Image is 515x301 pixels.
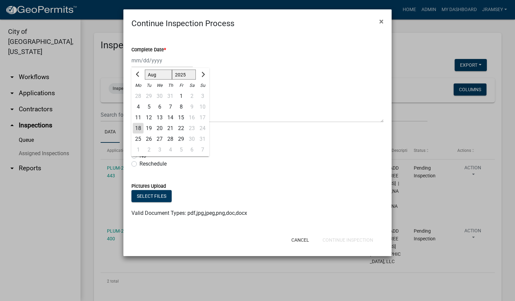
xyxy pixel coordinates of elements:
div: Tuesday, August 19, 2025 [144,123,154,134]
div: 29 [176,134,186,144]
div: Wednesday, July 30, 2025 [154,91,165,102]
div: Friday, September 5, 2025 [176,144,186,155]
div: 21 [165,123,176,134]
button: Next month [198,69,207,80]
label: Complete Date [131,48,166,52]
div: Friday, August 1, 2025 [176,91,186,102]
div: 26 [144,134,154,144]
div: 6 [154,102,165,112]
div: Thursday, August 28, 2025 [165,134,176,144]
div: Wednesday, August 13, 2025 [154,112,165,123]
div: 15 [176,112,186,123]
div: Tuesday, July 29, 2025 [144,91,154,102]
div: 1 [176,91,186,102]
div: We [154,80,165,91]
div: 2 [144,144,154,155]
div: 22 [176,123,186,134]
div: Su [197,80,208,91]
div: Mo [133,80,144,91]
div: 14 [165,112,176,123]
div: Thursday, August 21, 2025 [165,123,176,134]
div: 28 [165,134,176,144]
button: Cancel [286,234,314,246]
span: × [379,17,384,26]
div: 25 [133,134,144,144]
div: Friday, August 22, 2025 [176,123,186,134]
select: Select year [172,70,196,80]
div: 27 [154,134,165,144]
div: 4 [165,144,176,155]
button: Continue Inspection [317,234,379,246]
div: 28 [133,91,144,102]
div: 5 [144,102,154,112]
div: 19 [144,123,154,134]
div: 8 [176,102,186,112]
div: Tuesday, September 2, 2025 [144,144,154,155]
div: Monday, August 25, 2025 [133,134,144,144]
div: 11 [133,112,144,123]
div: Thursday, August 14, 2025 [165,112,176,123]
div: Wednesday, August 20, 2025 [154,123,165,134]
div: 12 [144,112,154,123]
div: Monday, August 11, 2025 [133,112,144,123]
div: Tuesday, August 5, 2025 [144,102,154,112]
div: 29 [144,91,154,102]
button: Previous month [134,69,142,80]
select: Select month [145,70,172,80]
div: Monday, August 18, 2025 [133,123,144,134]
div: Wednesday, September 3, 2025 [154,144,165,155]
div: 1 [133,144,144,155]
div: Thursday, July 31, 2025 [165,91,176,102]
label: Pictures Upload [131,184,166,189]
div: 7 [165,102,176,112]
div: Tuesday, August 26, 2025 [144,134,154,144]
div: Thursday, August 7, 2025 [165,102,176,112]
div: Friday, August 15, 2025 [176,112,186,123]
div: Monday, September 1, 2025 [133,144,144,155]
h4: Continue Inspection Process [131,17,234,29]
div: Tuesday, August 12, 2025 [144,112,154,123]
div: 4 [133,102,144,112]
div: 5 [176,144,186,155]
div: Friday, August 29, 2025 [176,134,186,144]
button: Close [374,12,389,31]
div: Wednesday, August 6, 2025 [154,102,165,112]
input: mm/dd/yyyy [131,54,193,67]
div: Th [165,80,176,91]
div: Wednesday, August 27, 2025 [154,134,165,144]
div: 30 [154,91,165,102]
div: Tu [144,80,154,91]
div: Fr [176,80,186,91]
button: Select files [131,190,172,202]
div: 13 [154,112,165,123]
div: 18 [133,123,144,134]
span: Valid Document Types: pdf,jpg,jpeg,png,doc,docx [131,210,247,216]
div: Monday, August 4, 2025 [133,102,144,112]
div: 20 [154,123,165,134]
div: Monday, July 28, 2025 [133,91,144,102]
div: Friday, August 8, 2025 [176,102,186,112]
div: Thursday, September 4, 2025 [165,144,176,155]
div: 31 [165,91,176,102]
div: Sa [186,80,197,91]
div: 3 [154,144,165,155]
label: Reschedule [139,160,167,168]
